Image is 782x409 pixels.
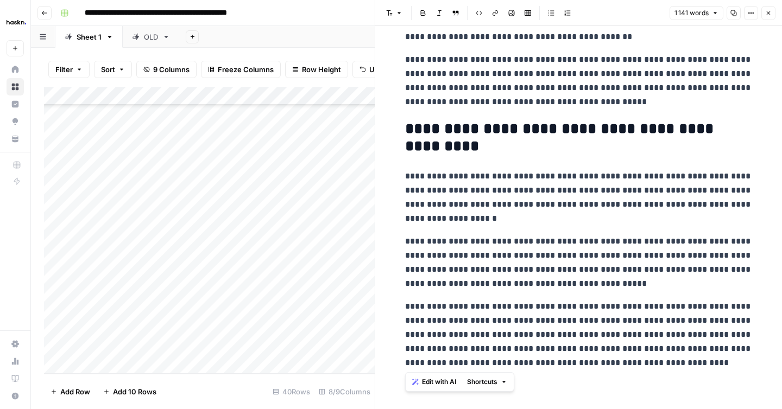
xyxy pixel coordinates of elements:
div: 8/9 Columns [314,383,375,400]
div: 40 Rows [268,383,314,400]
button: Edit with AI [408,375,461,389]
button: 1 141 words [670,6,723,20]
span: Shortcuts [467,377,497,387]
a: Sheet 1 [55,26,123,48]
a: Learning Hub [7,370,24,387]
span: Sort [101,64,115,75]
a: Opportunities [7,113,24,130]
button: Shortcuts [463,375,512,389]
span: Edit with AI [422,377,456,387]
button: Add Row [44,383,97,400]
div: Sheet 1 [77,31,102,42]
div: OLD [144,31,158,42]
a: Insights [7,95,24,113]
span: Undo [369,64,388,75]
span: Freeze Columns [218,64,274,75]
button: Sort [94,61,132,78]
button: Add 10 Rows [97,383,163,400]
button: Workspace: Haskn [7,9,24,36]
span: Row Height [302,64,341,75]
button: Freeze Columns [201,61,281,78]
a: Usage [7,353,24,370]
a: Browse [7,78,24,95]
span: Filter [55,64,73,75]
button: Filter [48,61,90,78]
span: Add Row [60,386,90,397]
button: 9 Columns [136,61,197,78]
a: Settings [7,335,24,353]
button: Undo [352,61,395,78]
a: OLD [123,26,179,48]
span: Add 10 Rows [113,386,156,397]
img: Haskn Logo [7,12,26,32]
span: 1 141 words [674,8,709,18]
a: Home [7,61,24,78]
button: Help + Support [7,387,24,405]
button: Row Height [285,61,348,78]
a: Your Data [7,130,24,148]
span: 9 Columns [153,64,190,75]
